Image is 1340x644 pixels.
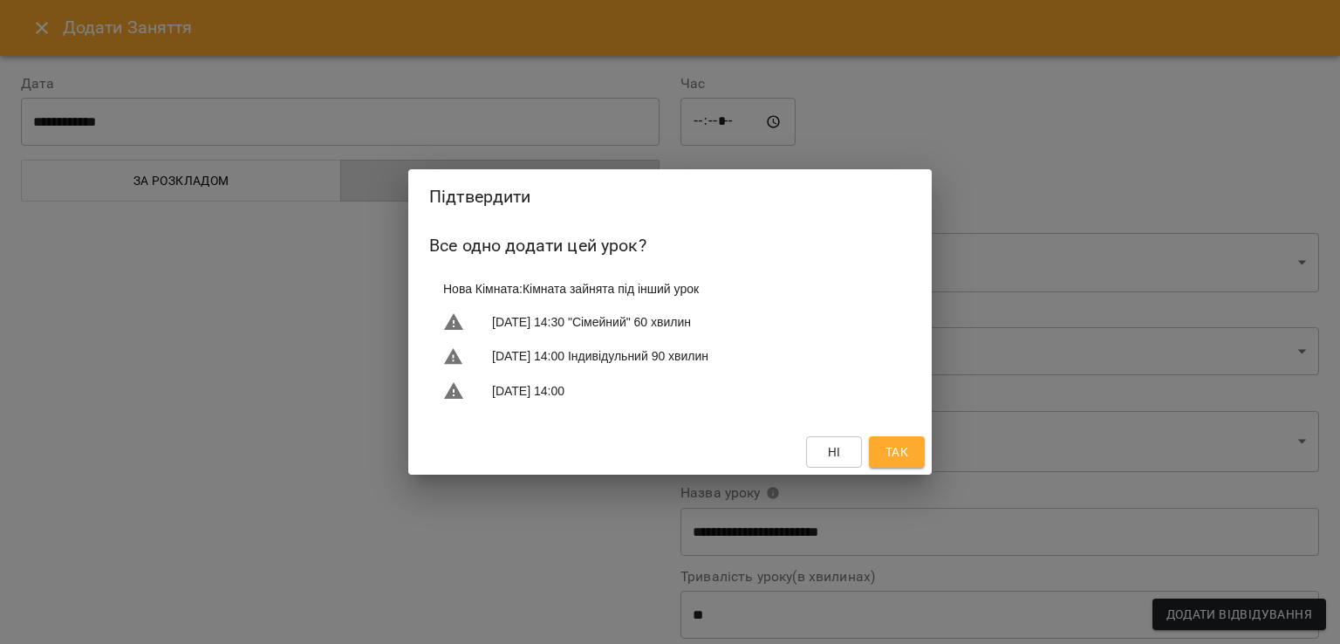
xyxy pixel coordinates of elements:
[429,232,911,259] h6: Все одно додати цей урок?
[429,273,911,305] li: Нова Кімната : Кімната зайнята під інший урок
[806,436,862,468] button: Ні
[429,373,911,408] li: [DATE] 14:00
[828,442,841,462] span: Ні
[429,305,911,339] li: [DATE] 14:30 "Сімейний" 60 хвилин
[869,436,925,468] button: Так
[429,339,911,374] li: [DATE] 14:00 Індивідульний 90 хвилин
[429,183,911,210] h2: Підтвердити
[885,442,908,462] span: Так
